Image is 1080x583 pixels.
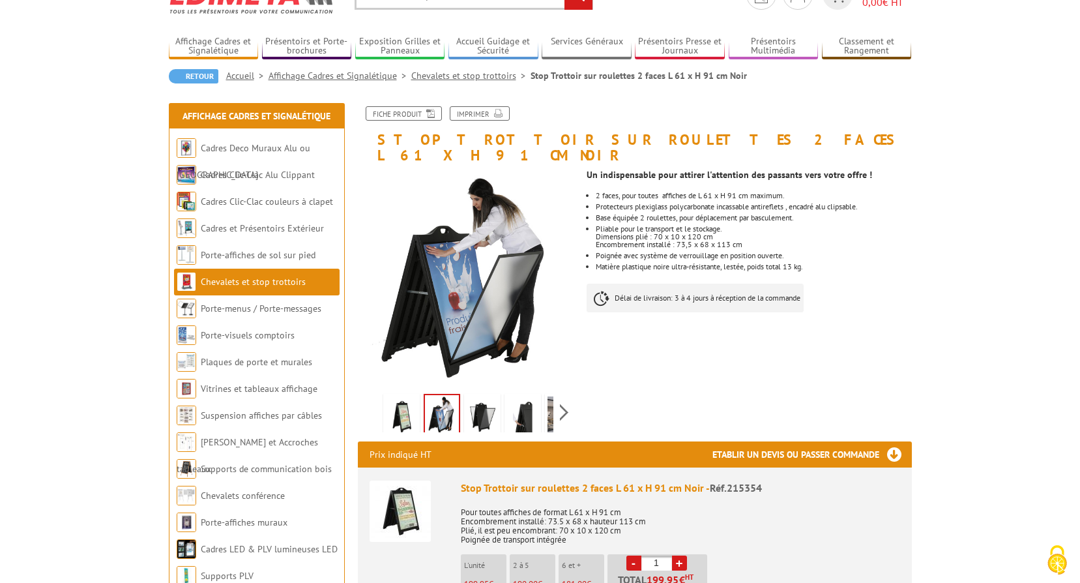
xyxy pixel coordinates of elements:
[177,406,196,425] img: Suspension affiches par câbles
[201,169,315,181] a: Cadres Clic-Clac Alu Clippant
[201,463,332,475] a: Supports de communication bois
[587,169,872,181] strong: Un indispensable pour attirer l'attention des passants vers votre offre !
[596,214,911,222] li: Base équipée 2 roulettes, pour déplacement par basculement.
[411,70,531,82] a: Chevalets et stop trottoirs
[513,561,555,570] p: 2 à 5
[596,252,911,260] li: Poignée avec système de verrouillage en position ouverte.
[1034,539,1080,583] button: Cookies (fenêtre modale)
[201,543,338,555] a: Cadres LED & PLV lumineuses LED
[201,249,315,261] a: Porte-affiches de sol sur pied
[177,299,196,318] img: Porte-menus / Porte-messages
[450,106,510,121] a: Imprimer
[177,142,310,181] a: Cadres Deco Muraux Alu ou [GEOGRAPHIC_DATA]
[822,36,912,57] a: Classement et Rangement
[596,225,911,233] p: Pliable pour le transport et le stockage.
[587,284,804,312] p: Délai de livraison: 3 à 4 jours à réception de la commande
[358,170,577,389] img: stop_trottoir_roulettes_etanche_2_faces_noir_215354_3bis.jpg
[596,263,911,271] li: Matière plastique noire ultra-résistante, lestée, poids total 13 kg.
[177,539,196,559] img: Cadres LED & PLV lumineuses LED
[467,396,498,437] img: stop_trottoir_roulettes_etanche_2_faces_noir_215354_2.jpg
[596,233,911,248] p: Dimensions plié : 70 x 10 x 120 cm Encombrement installé : 73,5 x 68 x 113 cm
[169,69,218,83] a: Retour
[542,36,632,57] a: Services Généraux
[201,329,295,341] a: Porte-visuels comptoirs
[177,432,196,452] img: Cimaises et Accroches tableaux
[177,138,196,158] img: Cadres Deco Muraux Alu ou Bois
[507,396,538,437] img: stop_trottoir_roulettes_etanche_2_faces_noir_215354_4.jpg
[672,556,687,571] a: +
[177,218,196,238] img: Cadres et Présentoirs Extérieur
[201,303,321,314] a: Porte-menus / Porte-messages
[366,106,442,121] a: Fiche produit
[355,36,445,57] a: Exposition Grilles et Panneaux
[596,203,911,211] li: Protecteurs plexiglass polycarbonate incassable antireflets , encadré alu clipsable.
[685,573,693,582] sup: HT
[201,516,287,528] a: Porte-affiches muraux
[348,106,922,163] h1: Stop Trottoir sur roulettes 2 faces L 61 x H 91 cm Noir
[201,196,333,207] a: Cadres Clic-Clac couleurs à clapet
[201,570,254,582] a: Supports PLV
[729,36,819,57] a: Présentoirs Multimédia
[448,36,538,57] a: Accueil Guidage et Sécurité
[226,70,269,82] a: Accueil
[386,396,417,437] img: stop_trottoir_roulettes_etanche_2_faces_noir_215354_1bis.jpg
[169,36,259,57] a: Affichage Cadres et Signalétique
[201,276,306,288] a: Chevalets et stop trottoirs
[269,70,411,82] a: Affichage Cadres et Signalétique
[262,36,352,57] a: Présentoirs et Porte-brochures
[370,481,431,542] img: Stop Trottoir sur roulettes 2 faces L 61 x H 91 cm Noir
[596,192,911,200] li: 2 faces, pour toutes affiches de L 61 x H 91 cm maximum.
[177,513,196,532] img: Porte-affiches muraux
[464,561,506,570] p: L'unité
[626,556,641,571] a: -
[461,499,900,545] p: Pour toutes affiches de format L 61 x H 91 cm Encombrement installé: 73.5 x 68 x hauteur 113 cm P...
[1041,544,1073,576] img: Cookies (fenêtre modale)
[201,356,312,368] a: Plaques de porte et murales
[425,395,459,436] img: stop_trottoir_roulettes_etanche_2_faces_noir_215354_3bis.jpg
[201,383,317,395] a: Vitrines et tableaux affichage
[547,396,579,437] img: stop_trottoir_roulettes_etanche_2_faces_noir_215354_0bis1.jpg
[558,402,570,423] span: Next
[710,481,762,494] span: Réf.215354
[201,222,324,234] a: Cadres et Présentoirs Extérieur
[177,379,196,398] img: Vitrines et tableaux affichage
[177,486,196,505] img: Chevalets conférence
[201,410,322,421] a: Suspension affiches par câbles
[177,272,196,291] img: Chevalets et stop trottoirs
[370,441,431,468] p: Prix indiqué HT
[635,36,725,57] a: Présentoirs Presse et Journaux
[177,245,196,265] img: Porte-affiches de sol sur pied
[712,441,912,468] h3: Etablir un devis ou passer commande
[562,561,604,570] p: 6 et +
[531,69,747,82] li: Stop Trottoir sur roulettes 2 faces L 61 x H 91 cm Noir
[177,192,196,211] img: Cadres Clic-Clac couleurs à clapet
[461,481,900,496] div: Stop Trottoir sur roulettes 2 faces L 61 x H 91 cm Noir -
[177,352,196,372] img: Plaques de porte et murales
[177,325,196,345] img: Porte-visuels comptoirs
[201,490,285,501] a: Chevalets conférence
[177,436,318,475] a: [PERSON_NAME] et Accroches tableaux
[182,110,330,122] a: Affichage Cadres et Signalétique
